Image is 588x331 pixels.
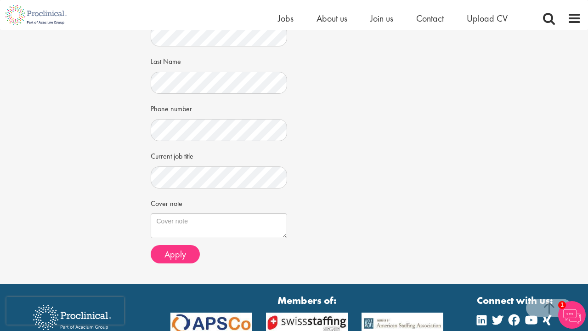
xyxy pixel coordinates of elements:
[151,148,193,162] label: Current job title
[164,248,186,260] span: Apply
[278,12,294,24] a: Jobs
[151,245,200,263] button: Apply
[467,12,508,24] a: Upload CV
[477,293,555,308] strong: Connect with us:
[151,101,192,114] label: Phone number
[558,301,566,309] span: 1
[6,297,124,325] iframe: reCAPTCHA
[151,53,181,67] label: Last Name
[370,12,393,24] a: Join us
[317,12,347,24] a: About us
[151,195,182,209] label: Cover note
[558,301,586,329] img: Chatbot
[170,293,444,308] strong: Members of:
[416,12,444,24] a: Contact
